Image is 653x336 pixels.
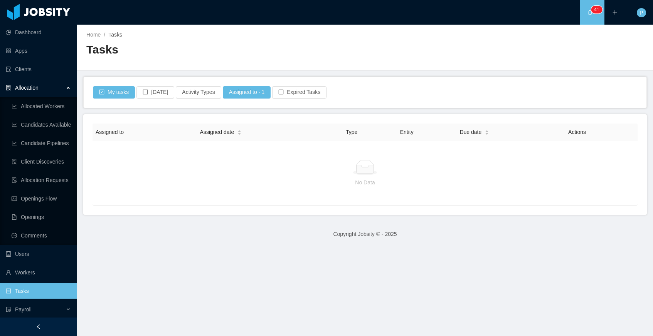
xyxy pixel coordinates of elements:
button: Assigned to · 1 [223,86,271,99]
a: icon: profileTasks [6,283,71,299]
i: icon: bell [587,10,593,15]
i: icon: plus [612,10,618,15]
a: icon: userWorkers [6,265,71,280]
a: icon: messageComments [12,228,71,243]
a: icon: appstoreApps [6,43,71,59]
span: Allocation [15,85,39,91]
a: icon: file-searchClient Discoveries [12,154,71,169]
button: Activity Types [176,86,221,99]
p: No Data [99,178,631,187]
a: icon: file-doneAllocation Requests [12,172,71,188]
i: icon: solution [6,85,11,90]
span: Type [346,129,357,135]
a: icon: auditClients [6,62,71,77]
span: Entity [400,129,414,135]
i: icon: caret-down [237,132,242,134]
p: 4 [594,6,597,13]
a: icon: line-chartAllocated Workers [12,99,71,114]
a: icon: idcardOpenings Flow [12,191,71,206]
p: 1 [597,6,599,13]
i: icon: caret-up [485,129,489,131]
a: icon: pie-chartDashboard [6,25,71,40]
sup: 41 [591,6,602,13]
a: icon: robotUsers [6,246,71,262]
span: Due date [459,128,481,136]
div: Sort [237,129,242,134]
button: icon: border[DATE] [136,86,174,99]
a: icon: line-chartCandidates Available [12,117,71,132]
button: icon: borderExpired Tasks [272,86,326,99]
span: Actions [568,129,586,135]
span: Assigned to [96,129,124,135]
span: Assigned date [200,128,234,136]
span: / [104,32,105,38]
span: Payroll [15,306,32,313]
i: icon: file-protect [6,307,11,312]
h2: Tasks [86,42,365,58]
a: icon: line-chartCandidate Pipelines [12,135,71,151]
i: icon: caret-up [237,129,242,131]
a: icon: file-textOpenings [12,209,71,225]
i: icon: caret-down [485,132,489,134]
span: Tasks [108,32,122,38]
span: P [640,8,643,17]
a: Home [86,32,101,38]
button: icon: check-squareMy tasks [93,86,135,99]
div: Sort [485,129,489,134]
footer: Copyright Jobsity © - 2025 [77,221,653,247]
